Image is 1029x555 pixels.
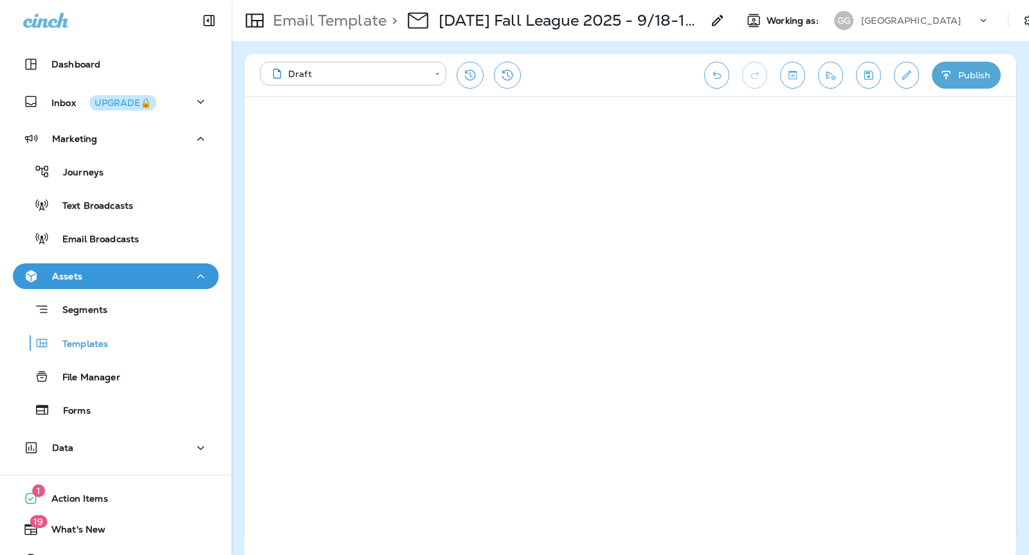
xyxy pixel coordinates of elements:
div: Thursday Fall League 2025 - 9/18-10/23 (2) [439,11,702,30]
button: Text Broadcasts [13,191,219,218]
button: Marketing [13,126,219,152]
button: Email Broadcasts [13,225,219,252]
p: Dashboard [51,59,100,69]
p: Assets [52,271,82,281]
button: Collapse Sidebar [191,8,227,33]
p: Text Broadcasts [50,200,133,213]
div: UPGRADE🔒 [95,98,151,107]
button: Segments [13,295,219,323]
p: [GEOGRAPHIC_DATA] [861,15,961,26]
button: Journeys [13,158,219,185]
button: UPGRADE🔒 [89,95,156,110]
p: File Manager [50,372,120,384]
button: Restore from previous version [457,62,484,89]
div: GG [834,11,853,30]
button: Undo [704,62,729,89]
button: 19What's New [13,516,219,542]
button: Assets [13,263,219,289]
p: Inbox [51,95,156,109]
p: [DATE] Fall League 2025 - 9/18-10/23 (2) [439,11,702,30]
button: View Changelog [494,62,521,89]
button: File Manager [13,363,219,390]
button: Send test email [818,62,843,89]
button: Forms [13,396,219,423]
button: Data [13,435,219,461]
p: Marketing [52,134,97,144]
span: 1 [32,484,45,497]
button: Dashboard [13,51,219,77]
button: Save [856,62,881,89]
p: Email Template [268,11,387,30]
button: Toggle preview [780,62,805,89]
p: Journeys [50,167,104,179]
button: Templates [13,330,219,357]
p: > [387,11,397,30]
span: Action Items [39,493,108,509]
p: Email Broadcasts [50,234,139,246]
p: Data [52,443,74,453]
button: 1Action Items [13,486,219,511]
span: What's New [39,524,105,540]
button: InboxUPGRADE🔒 [13,89,219,114]
span: Working as: [767,15,821,26]
button: Edit details [894,62,919,89]
p: Forms [50,405,91,418]
p: Segments [50,304,107,317]
div: Draft [269,67,426,80]
p: Templates [50,339,108,351]
span: 19 [30,515,47,528]
button: Publish [932,62,1001,89]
